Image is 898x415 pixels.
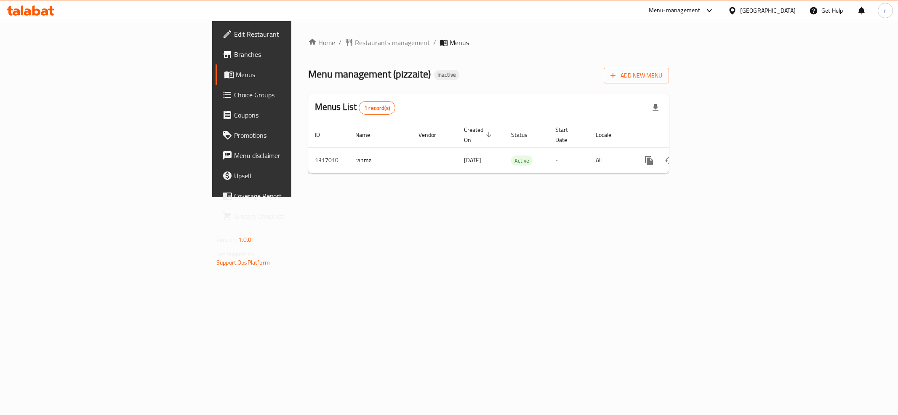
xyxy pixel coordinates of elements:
li: / [433,37,436,48]
h2: Menus List [315,101,395,115]
table: enhanced table [308,122,727,174]
td: rahma [349,147,412,173]
a: Menu disclaimer [216,145,362,166]
span: Get support on: [216,249,255,260]
button: more [639,150,659,171]
nav: breadcrumb [308,37,669,48]
td: - [549,147,589,173]
a: Choice Groups [216,85,362,105]
span: Upsell [234,171,355,181]
div: Inactive [434,70,459,80]
span: Menus [236,70,355,80]
a: Promotions [216,125,362,145]
span: Inactive [434,71,459,78]
span: Branches [234,49,355,59]
a: Coverage Report [216,186,362,206]
span: Menu management ( pizzaite ) [308,64,431,83]
a: Support.OpsPlatform [216,257,270,268]
span: Version: [216,234,237,245]
span: Start Date [555,125,579,145]
span: Edit Restaurant [234,29,355,39]
span: Choice Groups [234,90,355,100]
div: Active [511,155,533,166]
a: Edit Restaurant [216,24,362,44]
a: Branches [216,44,362,64]
div: Export file [645,98,666,118]
span: Created On [464,125,494,145]
a: Coupons [216,105,362,125]
span: Menus [450,37,469,48]
span: Name [355,130,381,140]
th: Actions [632,122,727,148]
td: All [589,147,632,173]
span: 1 record(s) [359,104,395,112]
span: Active [511,156,533,166]
div: [GEOGRAPHIC_DATA] [740,6,796,15]
div: Total records count [359,101,395,115]
span: r [884,6,886,15]
span: Coverage Report [234,191,355,201]
button: Add New Menu [604,68,669,83]
span: Grocery Checklist [234,211,355,221]
span: 1.0.0 [238,234,251,245]
span: Promotions [234,130,355,140]
span: Menu disclaimer [234,150,355,161]
button: Change Status [659,150,679,171]
a: Menus [216,64,362,85]
a: Upsell [216,166,362,186]
span: Vendor [418,130,447,140]
a: Restaurants management [345,37,430,48]
span: Locale [596,130,622,140]
span: Restaurants management [355,37,430,48]
span: Add New Menu [610,70,662,81]
div: Menu-management [649,5,701,16]
a: Grocery Checklist [216,206,362,226]
span: ID [315,130,331,140]
span: [DATE] [464,155,481,166]
span: Status [511,130,538,140]
span: Coupons [234,110,355,120]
